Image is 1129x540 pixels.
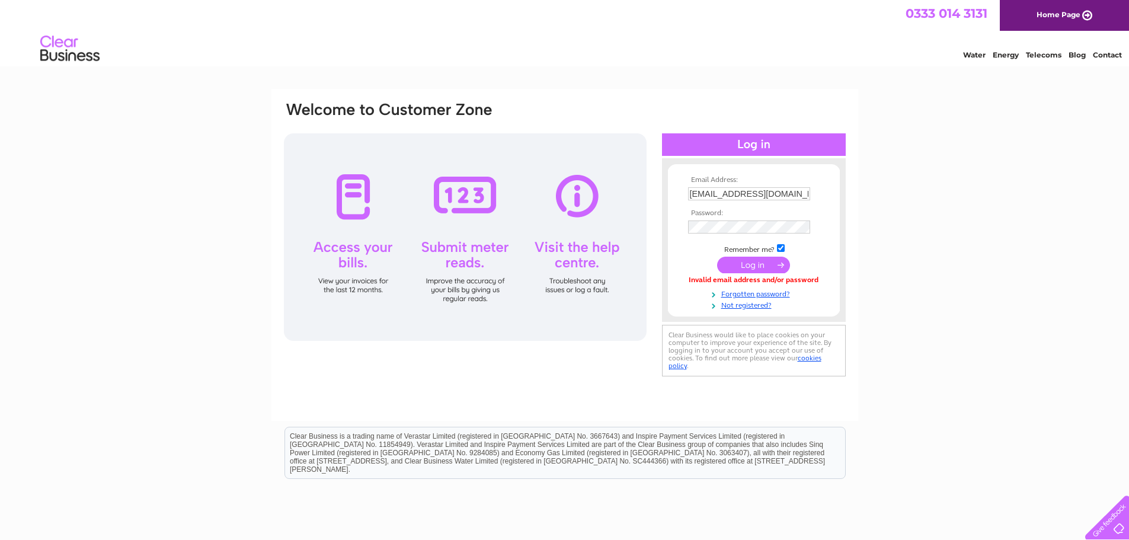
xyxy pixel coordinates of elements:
a: Not registered? [688,299,823,310]
a: Water [963,50,986,59]
a: Forgotten password? [688,287,823,299]
a: Contact [1093,50,1122,59]
div: Invalid email address and/or password [688,276,820,285]
input: Submit [717,257,790,273]
div: Clear Business is a trading name of Verastar Limited (registered in [GEOGRAPHIC_DATA] No. 3667643... [285,7,845,57]
a: cookies policy [669,354,821,370]
th: Password: [685,209,823,218]
div: Clear Business would like to place cookies on your computer to improve your experience of the sit... [662,325,846,376]
a: Energy [993,50,1019,59]
td: Remember me? [685,242,823,254]
th: Email Address: [685,176,823,184]
a: 0333 014 3131 [906,6,987,21]
a: Blog [1069,50,1086,59]
img: logo.png [40,31,100,67]
a: Telecoms [1026,50,1061,59]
